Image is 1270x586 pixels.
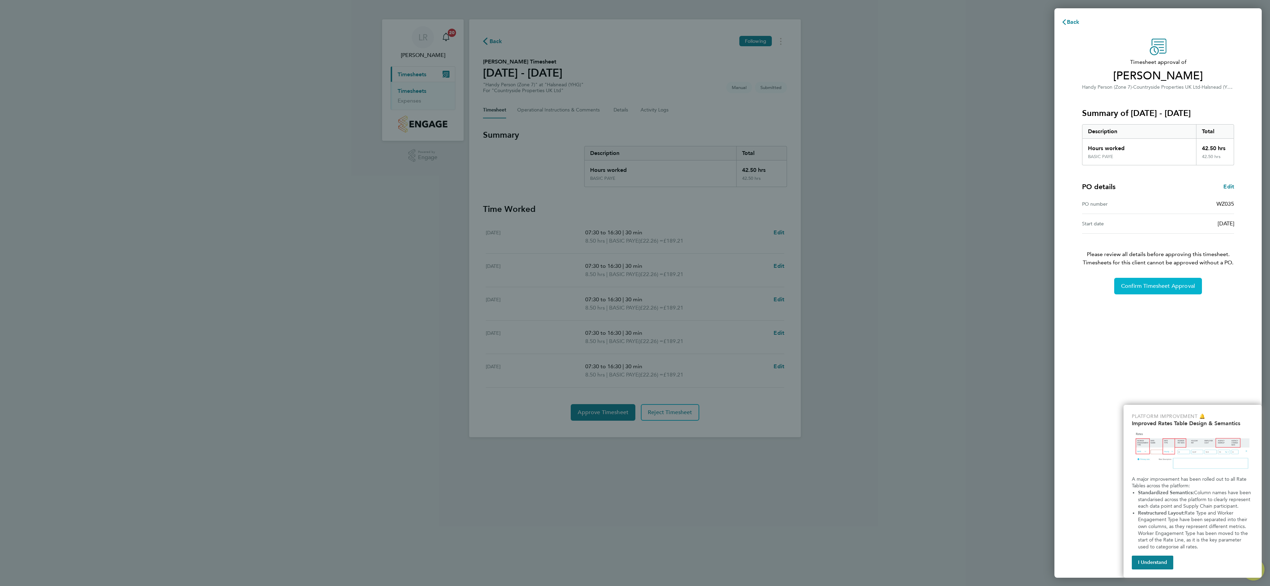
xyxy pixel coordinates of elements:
[1216,201,1234,207] span: WZ035
[1082,84,1132,90] span: Handy Person (Zone 7)
[1121,283,1195,290] span: Confirm Timesheet Approval
[1067,19,1080,25] span: Back
[1082,219,1158,228] div: Start date
[1196,125,1234,138] div: Total
[1202,84,1236,90] span: Halsnead (YHG)
[1082,125,1196,138] div: Description
[1082,200,1158,208] div: PO number
[1132,476,1253,489] p: A major improvement has been rolled out to all Rate Tables across the platform:
[1132,420,1253,427] h2: Improved Rates Table Design & Semantics
[1124,405,1262,578] div: Improved Rate Table Semantics
[1082,139,1196,154] div: Hours worked
[1138,490,1194,496] strong: Standardized Semantics:
[1074,234,1242,267] p: Please review all details before approving this timesheet.
[1082,124,1234,165] div: Summary of 18 - 24 Aug 2025
[1138,510,1249,550] span: Rate Type and Worker Engagement Type have been separated into their own columns, as they represen...
[1074,258,1242,267] span: Timesheets for this client cannot be approved without a PO.
[1196,154,1234,165] div: 42.50 hrs
[1133,84,1200,90] span: Countryside Properties UK Ltd
[1132,556,1173,569] button: I Understand
[1223,183,1234,190] span: Edit
[1138,490,1252,509] span: Column names have been standarised across the platform to clearly represent each data point and S...
[1082,58,1234,66] span: Timesheet approval of
[1082,69,1234,83] span: [PERSON_NAME]
[1158,219,1234,228] div: [DATE]
[1132,429,1253,473] img: Updated Rates Table Design & Semantics
[1200,84,1202,90] span: ·
[1088,154,1113,159] div: BASIC PAYE
[1138,510,1185,516] strong: Restructured Layout:
[1132,413,1253,420] p: Platform Improvement 🔔
[1196,139,1234,154] div: 42.50 hrs
[1132,84,1133,90] span: ·
[1082,108,1234,119] h3: Summary of [DATE] - [DATE]
[1082,182,1116,192] h4: PO details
